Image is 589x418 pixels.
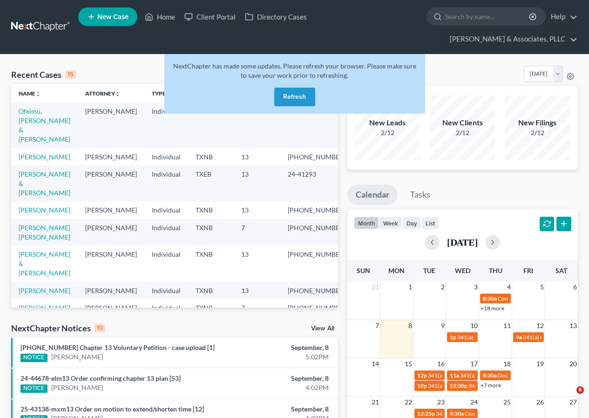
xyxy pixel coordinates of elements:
a: Home [140,8,180,25]
a: [PERSON_NAME] [19,287,70,295]
a: [PERSON_NAME] [PERSON_NAME] [19,224,70,241]
span: 12p [417,372,427,379]
span: NextChapter has made some updates. Please refresh your browser. Please make sure to save your wor... [173,62,416,79]
td: 13 [234,282,280,299]
span: Docket Text: for [PERSON_NAME] [498,372,581,379]
td: [PERSON_NAME] [78,219,144,246]
div: September, 8 [232,374,328,383]
div: 5:02PM [232,352,328,362]
td: [PHONE_NUMBER] [280,148,353,165]
span: 9 [440,320,446,331]
td: [PERSON_NAME] [78,165,144,201]
span: New Case [97,14,129,21]
td: TXNB [188,148,234,165]
span: 11 [502,320,512,331]
td: 13 [234,103,280,148]
td: 13 [234,165,280,201]
a: 25-43138-mxm13 Order on motion to extend/shorten time [12] [20,405,204,413]
td: [PERSON_NAME] [78,148,144,165]
span: 10 [469,320,479,331]
td: 24-41293 [280,165,353,201]
span: 8:30a [483,372,497,379]
td: [PERSON_NAME] [78,246,144,281]
div: 4:02PM [232,383,328,392]
span: 4 [506,281,512,293]
span: 12 [535,320,545,331]
span: 341(a) meeting for [PERSON_NAME] [460,372,550,379]
span: Mon [388,267,405,274]
div: 15 [65,70,76,79]
div: September, 8 [232,343,328,352]
i: unfold_more [115,91,121,97]
a: +18 more [481,305,504,312]
a: [PERSON_NAME] [19,304,70,312]
h2: [DATE] [447,237,478,247]
span: 20 [569,358,578,370]
div: 2/12 [505,128,570,137]
span: 3 [473,281,479,293]
td: Individual [144,299,188,316]
span: Thu [489,267,502,274]
td: TXNB [188,103,234,148]
td: TXNB [188,202,234,219]
span: 6 [572,281,578,293]
td: Individual [144,165,188,201]
a: Tasks [402,185,439,205]
span: Wed [455,267,470,274]
a: 24-44678-elm13 Order confirming chapter 13 plan [53] [20,374,181,382]
button: Refresh [274,88,315,106]
span: 16 [436,358,446,370]
span: 17 [469,358,479,370]
td: [PHONE_NUMBER] [280,219,353,246]
button: list [421,217,439,229]
a: Typeunfold_more [152,90,171,97]
span: 9:30a [450,410,464,417]
span: 341(a) meeting for [PERSON_NAME] [468,382,558,389]
span: 12p [417,382,427,389]
td: [PHONE_NUMBER] [280,246,353,281]
span: 23 [436,397,446,408]
td: 7 [234,219,280,246]
span: 14 [371,358,380,370]
a: Attorneyunfold_more [85,90,121,97]
button: day [402,217,421,229]
span: Sun [357,267,370,274]
div: 2/12 [430,128,495,137]
div: 10 [95,324,105,332]
span: 341(a) meeting for [PERSON_NAME] [457,334,547,341]
a: Nameunfold_more [19,90,41,97]
span: 15 [404,358,413,370]
span: 12:30p [450,382,467,389]
iframe: Intercom live chat [557,386,580,409]
td: [PERSON_NAME] [78,282,144,299]
td: TXEB [188,165,234,201]
span: 5 [539,281,545,293]
span: 12:25p [417,410,435,417]
span: 341(a) meeting for [PERSON_NAME] [428,382,518,389]
a: [PHONE_NUMBER] Chapter 13 Voluntary Petition - case upload [1] [20,343,215,351]
a: [PERSON_NAME] [19,153,70,161]
span: 22 [404,397,413,408]
a: Directory Cases [240,8,311,25]
div: NextChapter Notices [11,322,105,334]
td: TXNB [188,299,234,316]
td: Individual [144,219,188,246]
span: 11a [450,372,459,379]
td: [PHONE_NUMBER] [280,202,353,219]
td: 13 [234,202,280,219]
a: Help [546,8,577,25]
span: 1p [450,334,456,341]
button: month [354,217,379,229]
td: Individual [144,202,188,219]
span: 19 [535,358,545,370]
td: Individual [144,103,188,148]
a: Client Portal [180,8,240,25]
span: 25 [502,397,512,408]
a: [PERSON_NAME] & [PERSON_NAME] [19,250,70,277]
div: September, 8 [232,404,328,414]
span: 341(a) meeting for [PERSON_NAME] [428,372,518,379]
td: [PHONE_NUMBER] [280,299,353,316]
span: 8:30a [483,295,497,302]
div: NOTICE [20,354,47,362]
td: [PHONE_NUMBER] [280,282,353,299]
